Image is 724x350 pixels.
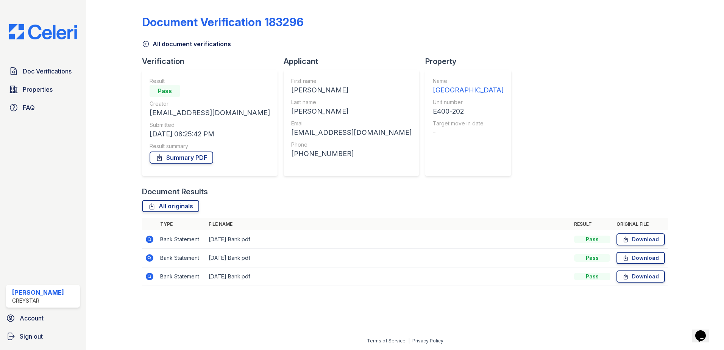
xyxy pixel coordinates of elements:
div: Submitted [150,121,270,129]
td: Bank Statement [157,267,206,286]
div: Pass [574,254,610,262]
div: Name [433,77,504,85]
div: First name [291,77,412,85]
div: Email [291,120,412,127]
div: - [433,127,504,138]
a: All document verifications [142,39,231,48]
div: E400-202 [433,106,504,117]
div: Target move in date [433,120,504,127]
div: [PERSON_NAME] [291,106,412,117]
a: FAQ [6,100,80,115]
td: [DATE] Bank.pdf [206,267,571,286]
a: Download [616,233,665,245]
a: Download [616,252,665,264]
div: Pass [150,85,180,97]
a: Account [3,311,83,326]
div: Result [150,77,270,85]
a: Doc Verifications [6,64,80,79]
div: Greystar [12,297,64,305]
td: Bank Statement [157,230,206,249]
img: CE_Logo_Blue-a8612792a0a2168367f1c8372b55b34899dd931a85d93a1a3d3e32e68fde9ad4.png [3,24,83,39]
td: [DATE] Bank.pdf [206,230,571,249]
div: [EMAIL_ADDRESS][DOMAIN_NAME] [150,108,270,118]
th: Type [157,218,206,230]
div: Unit number [433,98,504,106]
td: Bank Statement [157,249,206,267]
div: Document Verification 183296 [142,15,304,29]
span: Doc Verifications [23,67,72,76]
div: [EMAIL_ADDRESS][DOMAIN_NAME] [291,127,412,138]
div: Last name [291,98,412,106]
iframe: chat widget [692,320,716,342]
div: Verification [142,56,284,67]
a: Sign out [3,329,83,344]
th: Original file [613,218,668,230]
span: FAQ [23,103,35,112]
div: | [408,338,410,344]
div: [PHONE_NUMBER] [291,148,412,159]
div: Property [425,56,517,67]
div: Creator [150,100,270,108]
div: Phone [291,141,412,148]
th: File name [206,218,571,230]
a: Properties [6,82,80,97]
div: [PERSON_NAME] [291,85,412,95]
div: [GEOGRAPHIC_DATA] [433,85,504,95]
div: Result summary [150,142,270,150]
span: Properties [23,85,53,94]
a: Summary PDF [150,152,213,164]
span: Account [20,314,44,323]
div: [PERSON_NAME] [12,288,64,297]
th: Result [571,218,613,230]
td: [DATE] Bank.pdf [206,249,571,267]
div: Pass [574,273,610,280]
span: Sign out [20,332,43,341]
div: [DATE] 08:25:42 PM [150,129,270,139]
div: Applicant [284,56,425,67]
a: Download [616,270,665,283]
div: Document Results [142,186,208,197]
a: All originals [142,200,199,212]
a: Terms of Service [367,338,406,344]
a: Name [GEOGRAPHIC_DATA] [433,77,504,95]
div: Pass [574,236,610,243]
a: Privacy Policy [412,338,443,344]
